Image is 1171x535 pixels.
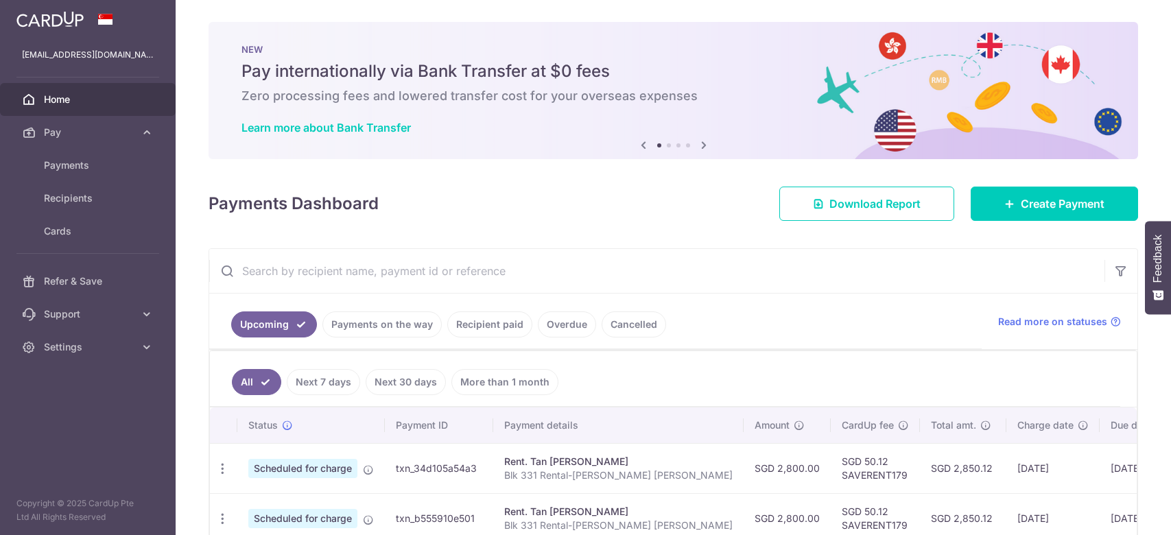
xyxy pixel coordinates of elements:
[366,369,446,395] a: Next 30 days
[504,519,733,532] p: Blk 331 Rental-[PERSON_NAME] [PERSON_NAME]
[385,443,493,493] td: txn_34d105a54a3
[744,443,831,493] td: SGD 2,800.00
[1145,221,1171,314] button: Feedback - Show survey
[971,187,1138,221] a: Create Payment
[44,93,134,106] span: Home
[1111,418,1152,432] span: Due date
[44,307,134,321] span: Support
[22,48,154,62] p: [EMAIL_ADDRESS][DOMAIN_NAME]
[248,459,357,478] span: Scheduled for charge
[1006,443,1100,493] td: [DATE]
[504,505,733,519] div: Rent. Tan [PERSON_NAME]
[322,311,442,337] a: Payments on the way
[779,187,954,221] a: Download Report
[231,311,317,337] a: Upcoming
[1021,195,1104,212] span: Create Payment
[447,311,532,337] a: Recipient paid
[241,88,1105,104] h6: Zero processing fees and lowered transfer cost for your overseas expenses
[842,418,894,432] span: CardUp fee
[44,158,134,172] span: Payments
[241,60,1105,82] h5: Pay internationally via Bank Transfer at $0 fees
[241,121,411,134] a: Learn more about Bank Transfer
[829,195,921,212] span: Download Report
[538,311,596,337] a: Overdue
[232,369,281,395] a: All
[248,509,357,528] span: Scheduled for charge
[602,311,666,337] a: Cancelled
[831,443,920,493] td: SGD 50.12 SAVERENT179
[209,22,1138,159] img: Bank transfer banner
[248,418,278,432] span: Status
[16,11,84,27] img: CardUp
[44,224,134,238] span: Cards
[1017,418,1074,432] span: Charge date
[44,126,134,139] span: Pay
[44,191,134,205] span: Recipients
[998,315,1107,329] span: Read more on statuses
[931,418,976,432] span: Total amt.
[209,191,379,216] h4: Payments Dashboard
[504,455,733,468] div: Rent. Tan [PERSON_NAME]
[44,274,134,288] span: Refer & Save
[504,468,733,482] p: Blk 331 Rental-[PERSON_NAME] [PERSON_NAME]
[241,44,1105,55] p: NEW
[998,315,1121,329] a: Read more on statuses
[451,369,558,395] a: More than 1 month
[209,249,1104,293] input: Search by recipient name, payment id or reference
[385,407,493,443] th: Payment ID
[287,369,360,395] a: Next 7 days
[44,340,134,354] span: Settings
[1083,494,1157,528] iframe: Opens a widget where you can find more information
[755,418,790,432] span: Amount
[1152,235,1164,283] span: Feedback
[493,407,744,443] th: Payment details
[920,443,1006,493] td: SGD 2,850.12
